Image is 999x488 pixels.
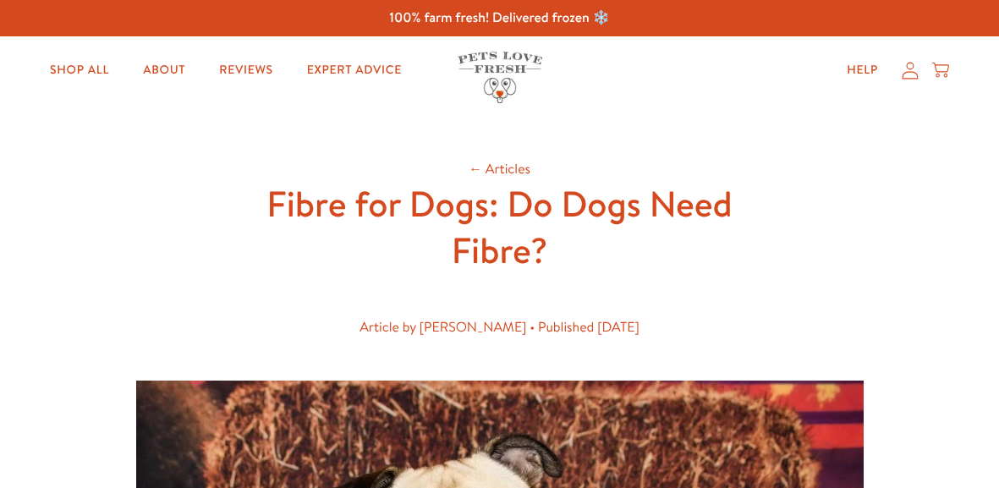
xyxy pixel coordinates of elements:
[256,316,744,339] div: Article by [PERSON_NAME] • Published [DATE]
[36,53,123,87] a: Shop All
[294,53,415,87] a: Expert Advice
[833,53,892,87] a: Help
[206,53,286,87] a: Reviews
[458,52,542,103] img: Pets Love Fresh
[469,160,530,178] a: ← Articles
[229,181,771,273] h1: Fibre for Dogs: Do Dogs Need Fibre?
[129,53,199,87] a: About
